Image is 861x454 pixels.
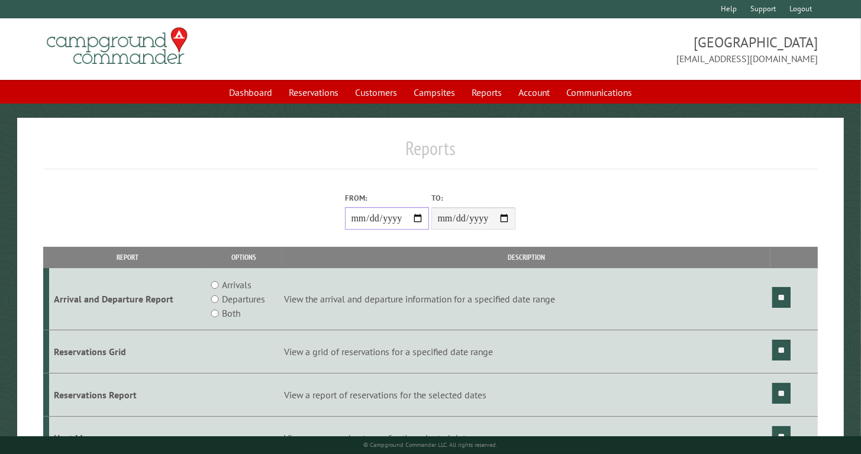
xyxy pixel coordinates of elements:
h1: Reports [43,137,818,169]
a: Reservations [282,81,346,104]
th: Report [49,247,206,268]
td: View a grid of reservations for a specified date range [282,330,771,373]
label: Departures [222,292,265,306]
a: Account [511,81,557,104]
th: Description [282,247,771,268]
label: Arrivals [222,278,251,292]
span: [GEOGRAPHIC_DATA] [EMAIL_ADDRESS][DOMAIN_NAME] [431,33,818,66]
td: Reservations Grid [49,330,206,373]
td: View the arrival and departure information for a specified date range [282,268,771,330]
label: To: [431,192,515,204]
a: Reports [465,81,509,104]
img: Campground Commander [43,23,191,69]
small: © Campground Commander LLC. All rights reserved. [363,441,497,449]
th: Options [206,247,282,268]
a: Communications [559,81,639,104]
td: View a report of reservations for the selected dates [282,373,771,416]
a: Campsites [407,81,462,104]
label: From: [345,192,429,204]
a: Customers [348,81,404,104]
label: Both [222,306,240,320]
td: Arrival and Departure Report [49,268,206,330]
td: Reservations Report [49,373,206,416]
a: Dashboard [222,81,279,104]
